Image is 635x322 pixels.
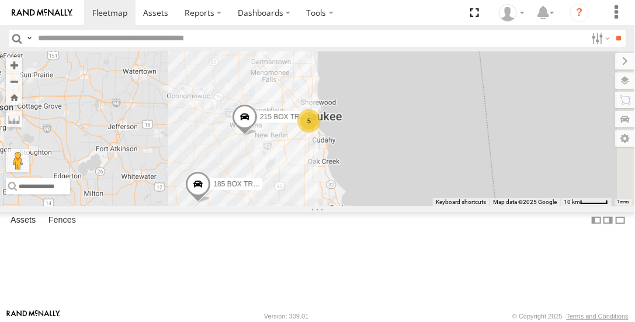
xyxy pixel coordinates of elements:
span: 10 km [564,199,580,205]
div: © Copyright 2025 - [512,313,629,320]
a: Terms and Conditions [567,313,629,320]
div: Version: 309.01 [264,313,308,320]
label: Assets [5,213,41,229]
label: Search Filter Options [587,30,612,47]
label: Measure [6,111,22,127]
label: Search Query [25,30,34,47]
button: Keyboard shortcuts [436,198,486,206]
a: Visit our Website [6,310,60,322]
div: 5 [297,109,321,133]
span: Map data ©2025 Google [493,199,557,205]
label: Fences [43,213,82,229]
label: Dock Summary Table to the Left [591,212,602,229]
img: rand-logo.svg [12,9,72,17]
a: Terms (opens in new tab) [617,199,630,204]
button: Zoom out [6,73,22,89]
span: 215 BOX TRUCK [260,113,314,122]
div: Dwayne Harer [495,4,529,22]
i: ? [570,4,589,22]
button: Drag Pegman onto the map to open Street View [6,149,29,172]
span: 185 BOX TRUCK [213,181,268,189]
button: Zoom in [6,57,22,73]
label: Dock Summary Table to the Right [602,212,614,229]
button: Zoom Home [6,89,22,105]
label: Hide Summary Table [615,212,626,229]
label: Map Settings [615,130,635,147]
button: Map Scale: 10 km per 44 pixels [560,198,612,206]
